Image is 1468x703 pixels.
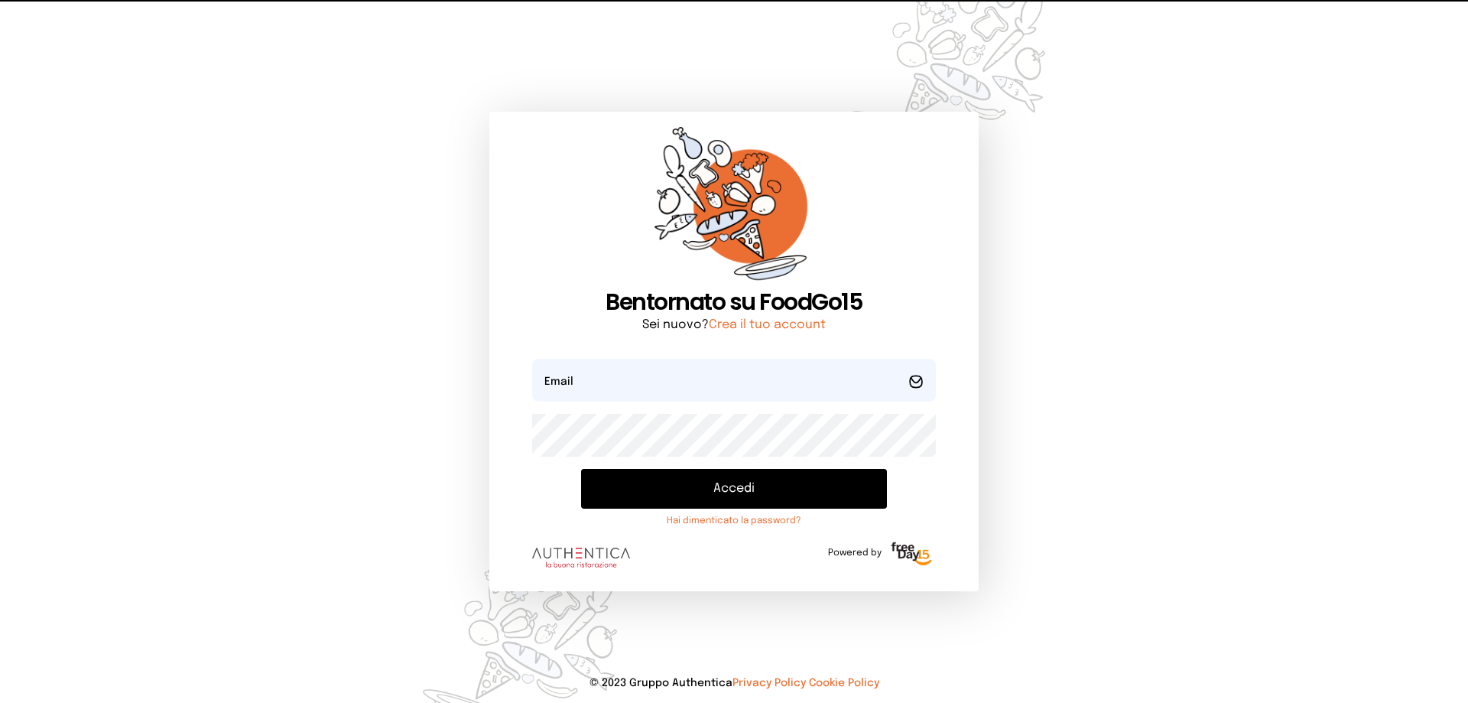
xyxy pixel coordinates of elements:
a: Cookie Policy [809,678,879,688]
button: Accedi [581,469,887,509]
img: logo-freeday.3e08031.png [888,539,936,570]
h1: Bentornato su FoodGo15 [532,288,936,316]
p: © 2023 Gruppo Authentica [24,675,1444,691]
a: Crea il tuo account [709,318,826,331]
img: logo.8f33a47.png [532,548,630,568]
a: Privacy Policy [732,678,806,688]
a: Hai dimenticato la password? [581,515,887,527]
span: Powered by [828,547,882,559]
p: Sei nuovo? [532,316,936,334]
img: sticker-orange.65babaf.png [654,127,814,288]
